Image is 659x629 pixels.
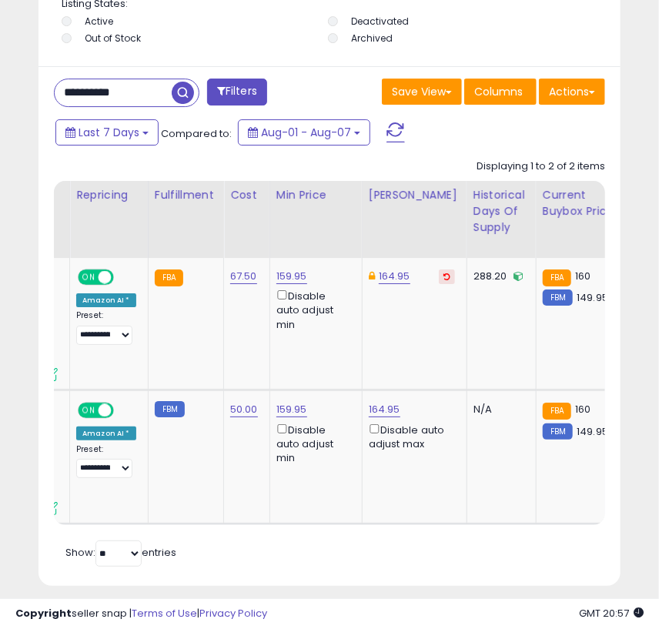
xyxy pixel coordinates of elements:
div: Repricing [76,187,142,203]
label: Deactivated [352,15,410,28]
div: Disable auto adjust min [276,287,350,332]
small: FBA [543,269,571,286]
div: 288.20 [473,269,524,283]
span: 160 [575,269,590,283]
small: FBA [155,269,183,286]
a: 159.95 [276,269,307,284]
span: Last 7 Days [79,125,139,140]
div: Amazon AI * [76,427,136,440]
button: Filters [207,79,267,105]
span: Compared to: [161,126,232,141]
div: Preset: [76,444,136,479]
a: 164.95 [369,402,400,417]
div: Disable auto adjust max [369,421,455,451]
div: Amazon AI * [76,293,136,307]
button: Last 7 Days [55,119,159,146]
div: Disable auto adjust min [276,421,350,466]
small: FBM [543,423,573,440]
span: ON [79,271,99,284]
div: Preset: [76,310,136,345]
a: 164.95 [379,269,410,284]
div: Displaying 1 to 2 of 2 items [477,159,605,174]
a: Terms of Use [132,606,197,621]
div: Cost [230,187,263,203]
a: 50.00 [230,402,258,417]
span: 160 [575,402,590,417]
label: Archived [352,32,393,45]
div: [PERSON_NAME] [369,187,460,203]
div: Min Price [276,187,356,203]
label: Out of Stock [85,32,141,45]
button: Actions [539,79,605,105]
small: FBM [543,289,573,306]
span: 149.95 [577,424,608,439]
small: FBM [155,401,185,417]
small: FBA [543,403,571,420]
span: Aug-01 - Aug-07 [261,125,351,140]
span: ON [79,404,99,417]
strong: Copyright [15,606,72,621]
a: 67.50 [230,269,257,284]
label: Active [85,15,113,28]
span: Show: entries [65,545,176,560]
div: Fulfillment [155,187,217,203]
div: seller snap | | [15,607,267,621]
span: 149.95 [577,290,608,305]
span: 2025-08-15 20:57 GMT [579,606,644,621]
a: Privacy Policy [199,606,267,621]
span: OFF [112,271,136,284]
button: Aug-01 - Aug-07 [238,119,370,146]
span: Columns [474,84,523,99]
div: Current Buybox Price [543,187,622,219]
a: 159.95 [276,402,307,417]
div: N/A [473,403,524,417]
button: Columns [464,79,537,105]
div: Historical Days Of Supply [473,187,530,236]
button: Save View [382,79,462,105]
span: OFF [112,404,136,417]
